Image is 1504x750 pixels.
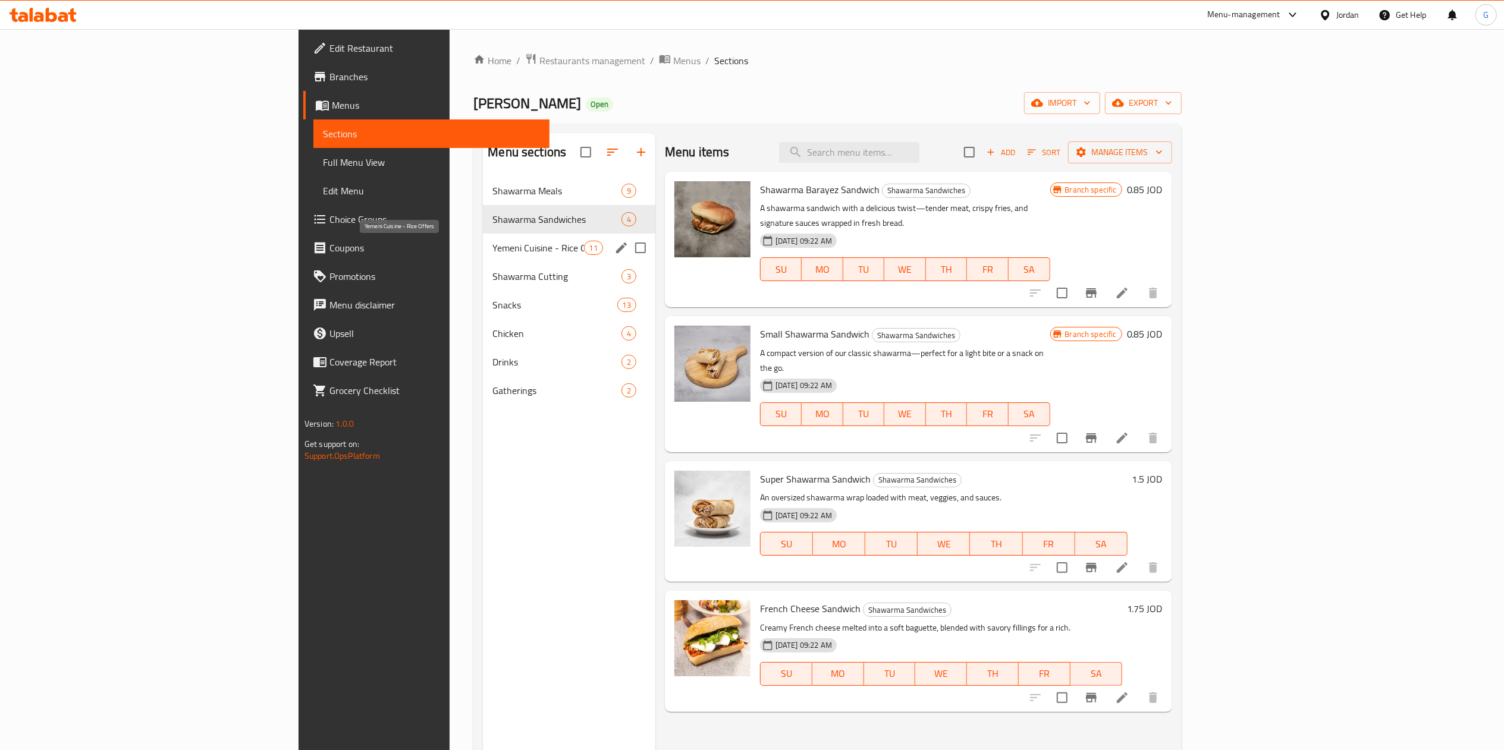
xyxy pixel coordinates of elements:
a: Edit menu item [1115,691,1129,705]
span: WE [889,261,921,278]
span: French Cheese Sandwich [760,600,861,617]
span: MO [806,261,839,278]
button: WE [918,532,970,556]
button: Branch-specific-item [1077,424,1106,452]
span: Manage items [1078,145,1163,160]
span: Snacks [492,298,617,312]
button: FR [967,257,1009,281]
button: SA [1009,257,1050,281]
span: Select all sections [573,140,598,165]
div: Shawarma Sandwiches [882,184,971,198]
span: Drinks [492,355,621,369]
a: Coverage Report [303,348,550,376]
button: SA [1075,532,1128,556]
span: Sort [1028,146,1060,159]
span: 4 [622,214,636,225]
div: items [584,241,603,255]
span: 2 [622,385,636,396]
span: import [1034,96,1091,111]
a: Menus [659,53,701,68]
button: WE [884,257,926,281]
span: Shawarma Sandwiches [872,329,960,342]
span: FR [1023,665,1066,682]
span: FR [972,405,1004,423]
div: Shawarma Meals [492,184,621,198]
nav: Menu sections [483,172,655,409]
div: Shawarma Sandwiches [863,603,952,617]
button: FR [1023,532,1075,556]
button: TU [843,402,885,426]
button: TU [864,662,916,686]
button: delete [1139,553,1167,582]
span: Promotions [329,269,540,283]
span: Coupons [329,241,540,255]
span: Menus [332,98,540,112]
h2: Menu items [665,143,730,161]
span: TH [931,261,963,278]
span: SU [765,405,797,423]
span: 9 [622,185,636,197]
span: Yemeni Cuisine - Rice Offers [492,241,583,255]
span: G [1483,8,1489,21]
span: FR [972,261,1004,278]
span: Shawarma Barayez Sandwich [760,181,880,198]
a: Edit menu item [1115,560,1129,575]
button: Branch-specific-item [1077,553,1106,582]
button: SU [760,257,802,281]
a: Menus [303,91,550,119]
div: Shawarma Sandwiches4 [483,205,655,234]
span: SU [765,261,797,278]
span: export [1114,96,1172,111]
button: TH [967,662,1019,686]
span: FR [1028,535,1070,553]
span: Select to update [1050,281,1075,305]
span: Full Menu View [323,155,540,169]
a: Branches [303,62,550,91]
span: Shawarma Sandwiches [874,473,961,487]
span: Small Shawarma Sandwich [760,325,869,343]
span: TU [869,665,911,682]
img: French Cheese Sandwich [674,600,751,676]
button: MO [812,662,864,686]
button: export [1105,92,1182,114]
div: Shawarma Meals9 [483,177,655,205]
button: MO [802,257,843,281]
button: Manage items [1068,141,1172,163]
span: [DATE] 09:22 AM [771,639,837,651]
span: 4 [622,328,636,339]
span: TH [972,665,1014,682]
button: TU [865,532,918,556]
span: 11 [585,242,602,254]
span: 13 [618,300,636,311]
span: Select to update [1050,555,1075,580]
a: Grocery Checklist [303,376,550,405]
div: Shawarma Cutting [492,269,621,283]
span: SA [1013,261,1045,278]
span: WE [889,405,921,423]
span: Shawarma Sandwiches [492,212,621,226]
button: SA [1070,662,1122,686]
div: Gatherings [492,383,621,398]
h6: 1.75 JOD [1127,600,1163,617]
span: MO [817,665,859,682]
span: Add [985,146,1017,159]
span: 1.0.0 [336,416,354,431]
span: Chicken [492,326,621,341]
button: FR [1019,662,1070,686]
a: Upsell [303,319,550,348]
img: Shawarma Barayez Sandwich [674,181,751,257]
span: WE [920,665,962,682]
span: [DATE] 09:22 AM [771,235,837,247]
div: items [617,298,636,312]
span: Edit Restaurant [329,41,540,55]
button: TU [843,257,885,281]
div: Chicken4 [483,319,655,348]
a: Edit Restaurant [303,34,550,62]
img: Small Shawarma Sandwich [674,326,751,402]
span: SU [765,535,808,553]
a: Promotions [303,262,550,291]
span: SA [1080,535,1123,553]
a: Edit Menu [313,177,550,205]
